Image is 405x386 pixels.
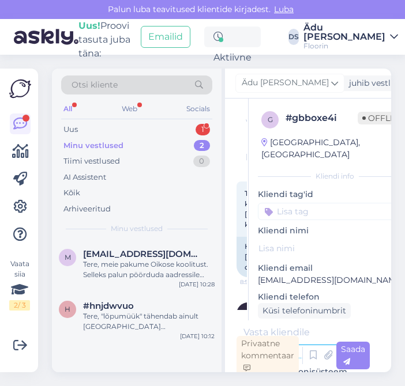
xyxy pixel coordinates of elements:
div: [DATE] [237,152,279,162]
div: [GEOGRAPHIC_DATA], [GEOGRAPHIC_DATA] [261,137,400,161]
div: Tiimi vestlused [63,156,120,167]
div: Socials [184,101,212,116]
a: Ädu [PERSON_NAME]Floorin [303,23,398,51]
div: Arhiveeritud [63,203,111,215]
div: Tere, "lõpumüük" tähendab ainult [GEOGRAPHIC_DATA] [PERSON_NAME] müümist sellise hinnaga. Antud t... [83,311,215,332]
div: Proovi tasuta juba täna: [78,19,136,60]
div: AI Assistent [63,172,106,183]
input: Lisa nimi [258,242,399,255]
span: Ädu [PERSON_NAME] [242,77,329,89]
span: 8:56 [240,278,283,286]
div: [DATE] 10:28 [179,280,215,289]
div: Floorin [303,41,385,51]
span: Minu vestlused [111,224,163,234]
div: Uus [63,124,78,135]
span: Luba [271,4,297,14]
img: Askly Logo [9,78,31,100]
button: Emailid [141,26,190,48]
span: #hnjdwvuo [83,301,134,311]
span: m [65,253,71,262]
div: DS [288,29,299,45]
div: Web [119,101,140,116]
span: g [268,115,273,124]
div: 2 / 3 [9,300,30,311]
div: Kõik [63,187,80,199]
div: 1 [196,124,210,135]
div: Aktiivne [204,27,261,47]
div: [DATE] 10:12 [180,332,215,340]
div: Minu vestlused [63,140,123,152]
div: # gbboxe4i [286,111,358,125]
div: Küsi telefoninumbrit [258,303,351,319]
div: Hello, does anyone in [GEOGRAPHIC_DATA] offer Oikos training? [237,237,331,277]
div: 2 [194,140,210,152]
span: merike@connected.ee [83,249,203,259]
div: juhib vestlust [344,77,403,89]
span: Tere, kas Oikos koolitust pakub [GEOGRAPHIC_DATA] keegi? [245,189,324,229]
div: Ädu [PERSON_NAME] [303,23,385,41]
div: Privaatne kommentaar [237,336,299,376]
div: Tere, meie pakume Oikose koolitust. Selleks palun pöörduda aadressile [EMAIL_ADDRESS][DOMAIN_NAME] [83,259,215,280]
span: Saada [341,344,365,366]
div: All [61,101,74,116]
div: 0 [193,156,210,167]
span: Otsi kliente [72,79,118,91]
span: h [65,305,70,313]
b: Uus! [78,20,100,31]
div: Vaata siia [9,259,30,311]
